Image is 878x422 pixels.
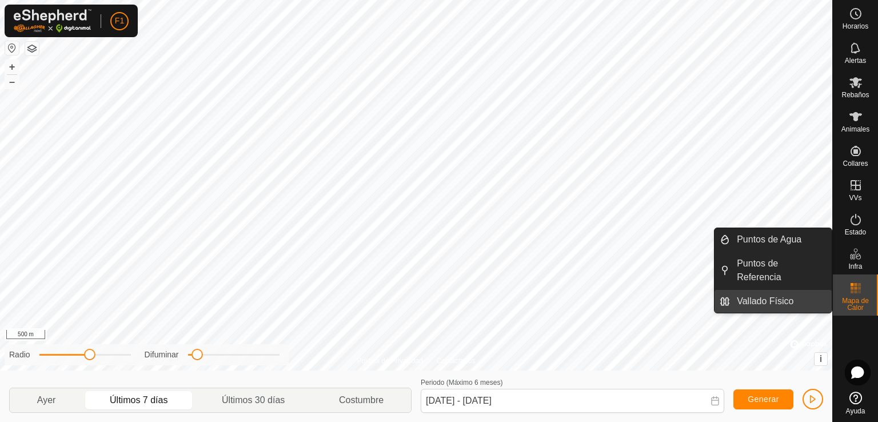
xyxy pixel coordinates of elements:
[110,393,167,407] span: Últimos 7 días
[421,379,502,387] label: Periodo (Máximo 6 meses)
[730,228,832,251] a: Puntos de Agua
[437,356,475,366] a: Contáctenos
[339,393,384,407] span: Costumbre
[845,229,866,236] span: Estado
[222,393,285,407] span: Últimos 30 días
[733,389,793,409] button: Generar
[833,387,878,419] a: Ayuda
[14,9,91,33] img: Logo Gallagher
[730,252,832,289] a: Puntos de Referencia
[748,395,779,404] span: Generar
[846,408,865,415] span: Ayuda
[843,23,868,30] span: Horarios
[145,349,179,361] label: Difuminar
[737,294,793,308] span: Vallado Físico
[715,290,832,313] li: Vallado Físico
[715,228,832,251] li: Puntos de Agua
[848,263,862,270] span: Infra
[815,353,827,365] button: i
[5,60,19,74] button: +
[841,91,869,98] span: Rebaños
[836,297,875,311] span: Mapa de Calor
[737,233,801,246] span: Puntos de Agua
[849,194,861,201] span: VVs
[820,354,822,364] span: i
[115,15,124,27] span: F1
[357,356,423,366] a: Política de Privacidad
[845,57,866,64] span: Alertas
[737,257,825,284] span: Puntos de Referencia
[37,393,56,407] span: Ayer
[5,41,19,55] button: Restablecer Mapa
[841,126,869,133] span: Animales
[730,290,832,313] a: Vallado Físico
[25,42,39,55] button: Capas del Mapa
[843,160,868,167] span: Collares
[9,349,30,361] label: Radio
[5,75,19,89] button: –
[715,252,832,289] li: Puntos de Referencia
